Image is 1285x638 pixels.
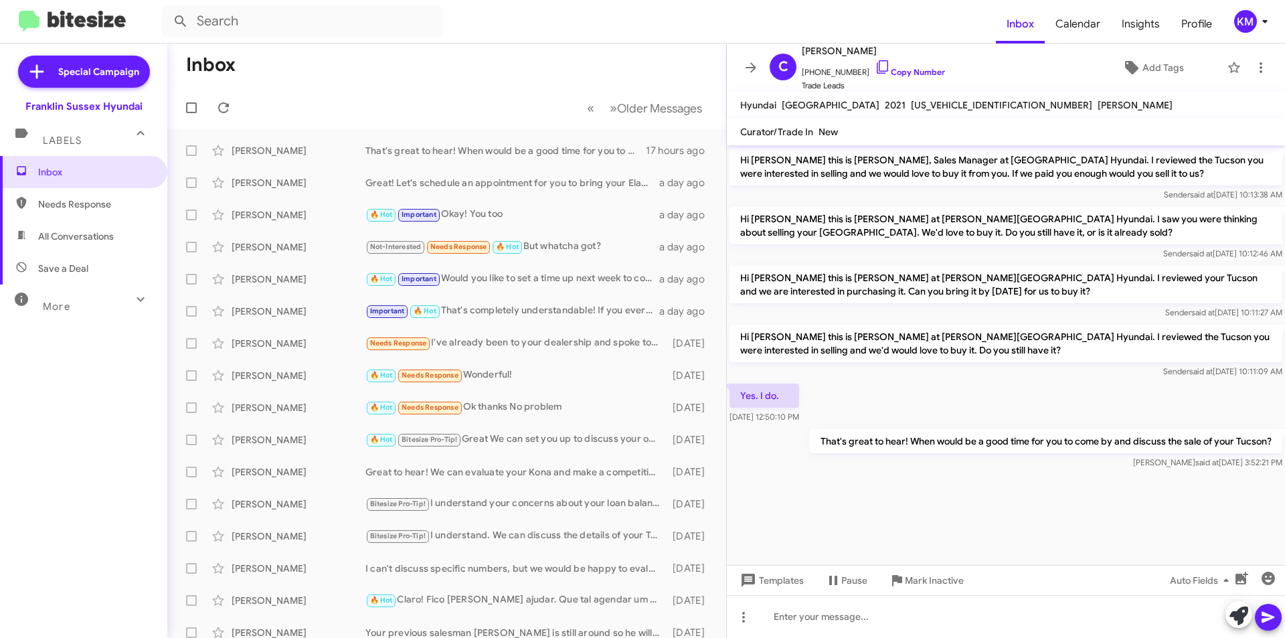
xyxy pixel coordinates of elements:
span: C [778,56,788,78]
span: Trade Leads [802,79,945,92]
div: [DATE] [666,401,715,414]
button: KM [1223,10,1270,33]
div: [DATE] [666,594,715,607]
div: [PERSON_NAME] [232,272,365,286]
button: Auto Fields [1159,568,1245,592]
span: Curator/Trade In [740,126,813,138]
span: [PERSON_NAME] [802,43,945,59]
span: Bitesize Pro-Tip! [370,499,426,508]
span: Needs Response [370,339,427,347]
span: Sender [DATE] 10:13:38 AM [1164,189,1282,200]
span: Auto Fields [1170,568,1234,592]
div: a day ago [659,240,715,254]
div: I understand. We can discuss the details of your Tucson when you visit the dealership. Let’s sche... [365,528,666,544]
input: Search [162,5,443,37]
div: [DATE] [666,369,715,382]
span: 🔥 Hot [370,371,393,380]
div: a day ago [659,208,715,222]
div: [DATE] [666,465,715,479]
a: Insights [1111,5,1171,44]
span: [DATE] 12:50:10 PM [730,412,799,422]
span: Labels [43,135,82,147]
span: 🔥 Hot [496,242,519,251]
div: [PERSON_NAME] [232,530,365,543]
div: [PERSON_NAME] [232,594,365,607]
nav: Page navigation example [580,94,710,122]
button: Templates [727,568,815,592]
div: I understand your concerns about your loan balance. We can evaluate your Durango and see how much... [365,496,666,511]
div: Okay! You too [365,207,659,222]
p: That's great to hear! When would be a good time for you to come by and discuss the sale of your T... [810,429,1282,453]
div: Great We can set you up to discuss your options when you come in for service. Just reach out and ... [365,432,666,447]
div: 17 hours ago [646,144,715,157]
span: Templates [738,568,804,592]
span: 2021 [885,99,906,111]
span: Needs Response [402,371,458,380]
div: Would you like to set a time up next week to come check it out. After the 13th since thats when i... [365,271,659,287]
a: Special Campaign [18,56,150,88]
div: Ok thanks No problem [365,400,666,415]
span: 🔥 Hot [370,274,393,283]
div: a day ago [659,272,715,286]
span: Sender [DATE] 10:11:27 AM [1165,307,1282,317]
div: I can't discuss specific numbers, but we would be happy to evaluate your vehicle. Would you like ... [365,562,666,575]
span: Hyundai [740,99,776,111]
span: Mark Inactive [905,568,964,592]
span: said at [1190,189,1213,200]
span: 🔥 Hot [370,210,393,219]
span: [US_VEHICLE_IDENTIFICATION_NUMBER] [911,99,1092,111]
div: [PERSON_NAME] [232,465,365,479]
span: All Conversations [38,230,114,243]
a: Copy Number [875,67,945,77]
p: Hi [PERSON_NAME] this is [PERSON_NAME] at [PERSON_NAME][GEOGRAPHIC_DATA] Hyundai. I saw you were ... [730,207,1282,244]
span: 🔥 Hot [370,596,393,605]
span: Not-Interested [370,242,422,251]
span: [PHONE_NUMBER] [802,59,945,79]
div: [DATE] [666,530,715,543]
span: Pause [841,568,867,592]
span: 🔥 Hot [414,307,436,315]
span: 🔥 Hot [370,403,393,412]
span: said at [1189,366,1213,376]
div: That's great to hear! When would be a good time for you to come by and discuss the sale of your T... [365,144,646,157]
div: [DATE] [666,337,715,350]
div: KM [1234,10,1257,33]
button: Mark Inactive [878,568,974,592]
span: Needs Response [430,242,487,251]
a: Calendar [1045,5,1111,44]
p: Yes. I do. [730,384,799,408]
div: Great to hear! We can evaluate your Kona and make a competitive offer. Let’s schedule a time for ... [365,465,666,479]
div: [PERSON_NAME] [232,369,365,382]
span: Inbox [38,165,152,179]
span: Bitesize Pro-Tip! [370,532,426,540]
div: [DATE] [666,497,715,511]
span: Bitesize Pro-Tip! [402,435,457,444]
div: a day ago [659,305,715,318]
span: Needs Response [402,403,458,412]
div: [DATE] [666,562,715,575]
div: [PERSON_NAME] [232,240,365,254]
span: « [587,100,594,116]
p: Hi [PERSON_NAME] this is [PERSON_NAME], Sales Manager at [GEOGRAPHIC_DATA] Hyundai. I reviewed th... [730,148,1282,185]
a: Profile [1171,5,1223,44]
span: » [610,100,617,116]
div: [PERSON_NAME] [232,433,365,447]
span: Add Tags [1142,56,1184,80]
div: [PERSON_NAME] [232,401,365,414]
div: [DATE] [666,433,715,447]
div: Claro! Fico [PERSON_NAME] ajudar. Que tal agendar um horário para conversar mais sobre a venda do... [365,592,666,608]
h1: Inbox [186,54,236,76]
a: Inbox [996,5,1045,44]
button: Next [602,94,710,122]
span: said at [1191,307,1215,317]
span: New [819,126,838,138]
div: a day ago [659,176,715,189]
div: But whatcha got? [365,239,659,254]
div: Great! Let's schedule an appointment for you to bring your Elantra in and discuss the details. Wh... [365,176,659,189]
div: [PERSON_NAME] [232,208,365,222]
div: [PERSON_NAME] [232,144,365,157]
